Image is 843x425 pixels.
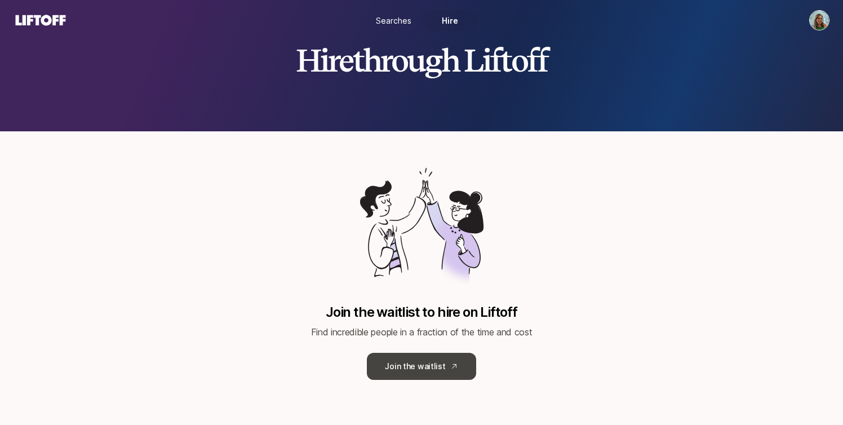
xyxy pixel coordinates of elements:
button: Lizzie Yarbrough de Cantor [809,10,829,30]
a: Join the waitlist [367,353,476,380]
p: Join the waitlist to hire on Liftoff [326,304,517,320]
img: Lizzie Yarbrough de Cantor [810,11,829,30]
span: Searches [376,15,411,26]
p: Find incredible people in a fraction of the time and cost [311,325,533,339]
a: Searches [365,10,421,31]
span: through Liftoff [353,41,547,79]
a: Hire [421,10,478,31]
span: Hire [442,15,458,26]
h2: Hire [296,43,547,77]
